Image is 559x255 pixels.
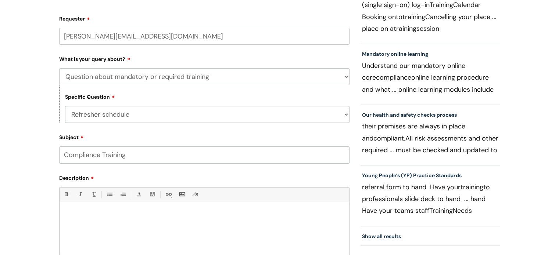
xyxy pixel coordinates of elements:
[148,190,157,199] a: Back Color
[65,93,115,100] label: Specific Question
[373,134,405,143] span: compliant.
[362,60,499,95] p: Understand our mandatory online core online learning procedure and what ... online learning modul...
[134,190,143,199] a: Font Color
[164,190,173,199] a: Link
[59,172,350,181] label: Description
[362,181,499,216] p: referral form to hand Have your to professionals slide deck to hand ... hand Have your teams staf...
[376,73,411,82] span: compliance
[89,190,98,199] a: Underline(Ctrl-U)
[461,183,483,192] span: training
[59,132,350,141] label: Subject
[177,190,186,199] a: Insert Image...
[105,190,114,199] a: • Unordered List (Ctrl-Shift-7)
[59,54,350,62] label: What is your query about?
[362,112,457,118] a: Our health and safety checks process
[362,51,428,57] a: Mandatory online learning
[362,172,462,179] a: Young People’s (YP) Practice Standards
[430,0,453,9] span: Training
[191,190,200,199] a: Remove formatting (Ctrl-\)
[75,190,85,199] a: Italic (Ctrl-I)
[429,206,453,215] span: Training
[62,190,71,199] a: Bold (Ctrl-B)
[402,12,425,21] span: training
[118,190,128,199] a: 1. Ordered List (Ctrl-Shift-8)
[362,120,499,156] p: their premises are always in place and All risk assessments and other required ... must be checke...
[394,24,416,33] span: training
[59,13,350,22] label: Requester
[59,28,350,45] input: Email
[362,233,401,240] a: Show all results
